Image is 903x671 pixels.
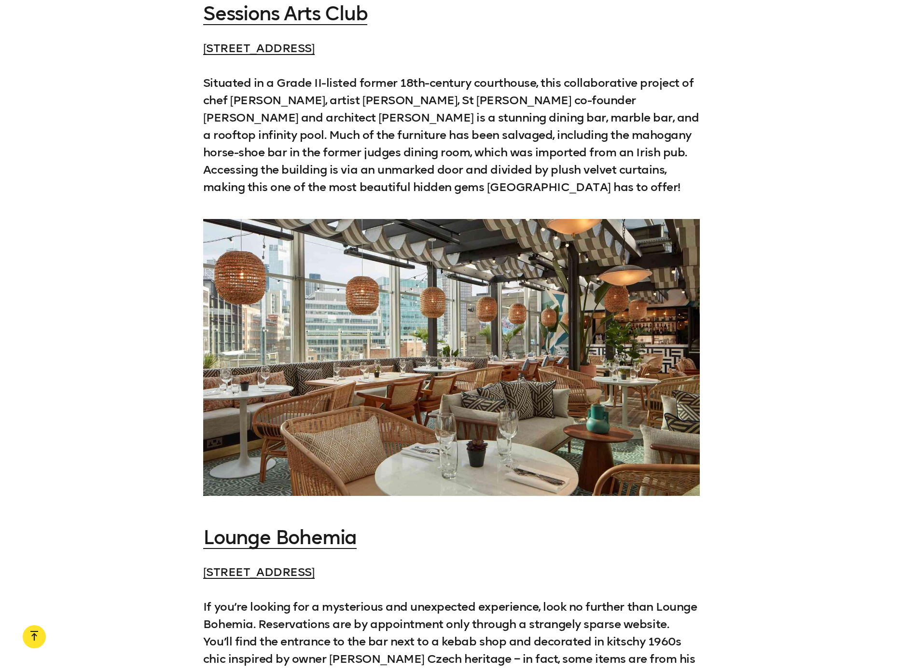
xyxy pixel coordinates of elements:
[203,41,315,55] a: [STREET_ADDRESS]
[203,526,357,549] a: Lounge Bohemia
[203,40,700,196] p: Situated in a Grade II-listed former 18th-century courthouse, this collaborative project of chef ...
[203,565,315,579] a: [STREET_ADDRESS]
[203,2,367,25] a: Sessions Arts Club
